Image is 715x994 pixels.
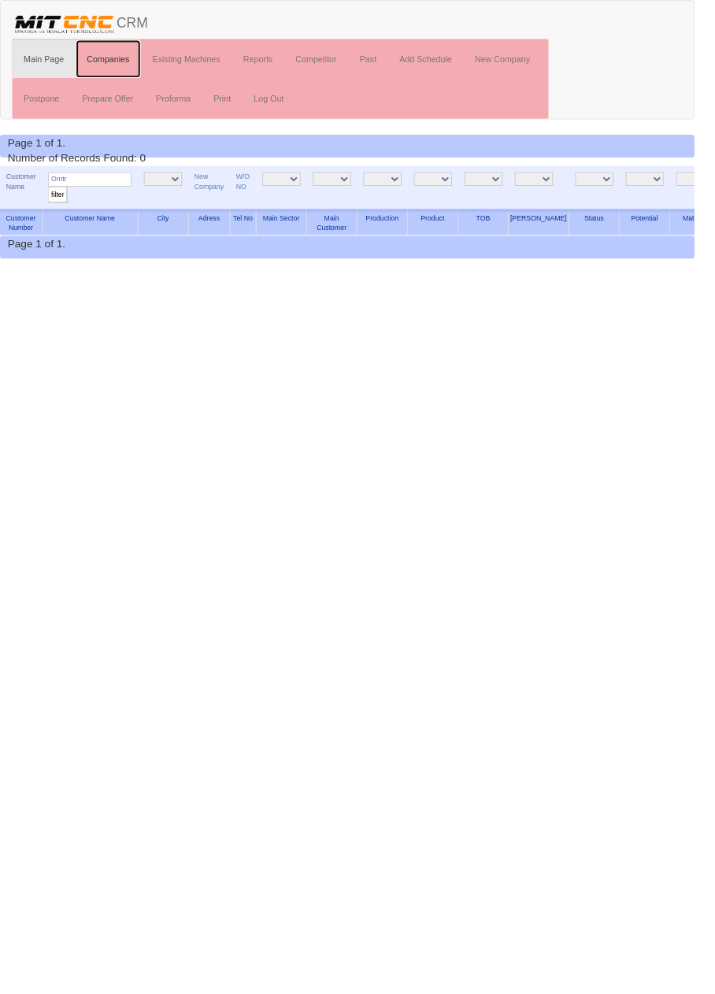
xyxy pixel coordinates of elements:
[237,217,264,243] th: Tel No
[149,82,208,121] a: Proforma
[13,13,120,36] img: header.png
[200,178,231,196] a: New Company
[142,217,194,243] th: City
[420,217,472,243] th: Product
[472,217,524,243] th: TOB
[208,82,250,121] a: Print
[292,41,358,80] a: Competitor
[250,82,304,121] a: Log Out
[8,244,68,257] span: Page 1 of 1.
[477,41,558,80] a: New Company
[638,217,690,243] th: Potential
[1,1,164,40] a: CRM
[194,217,237,243] th: Adress
[13,82,72,121] a: Postpone
[43,217,142,243] th: Customer Name
[50,192,69,209] input: filter
[72,82,148,121] a: Prepare Offer
[358,41,399,80] a: Past
[8,140,68,153] span: Page 1 of 1.
[8,140,150,169] span: Number of Records Found: 0
[586,217,638,243] th: Status
[239,41,293,80] a: Reports
[524,217,586,243] th: [PERSON_NAME]
[243,178,257,196] a: W/O NO
[13,41,78,80] a: Main Page
[78,41,146,80] a: Companies
[145,41,239,80] a: Existing Machines
[264,217,316,243] th: Main Sector
[368,217,420,243] th: Production
[316,217,368,243] th: Main Customer
[399,41,477,80] a: Add Schedule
